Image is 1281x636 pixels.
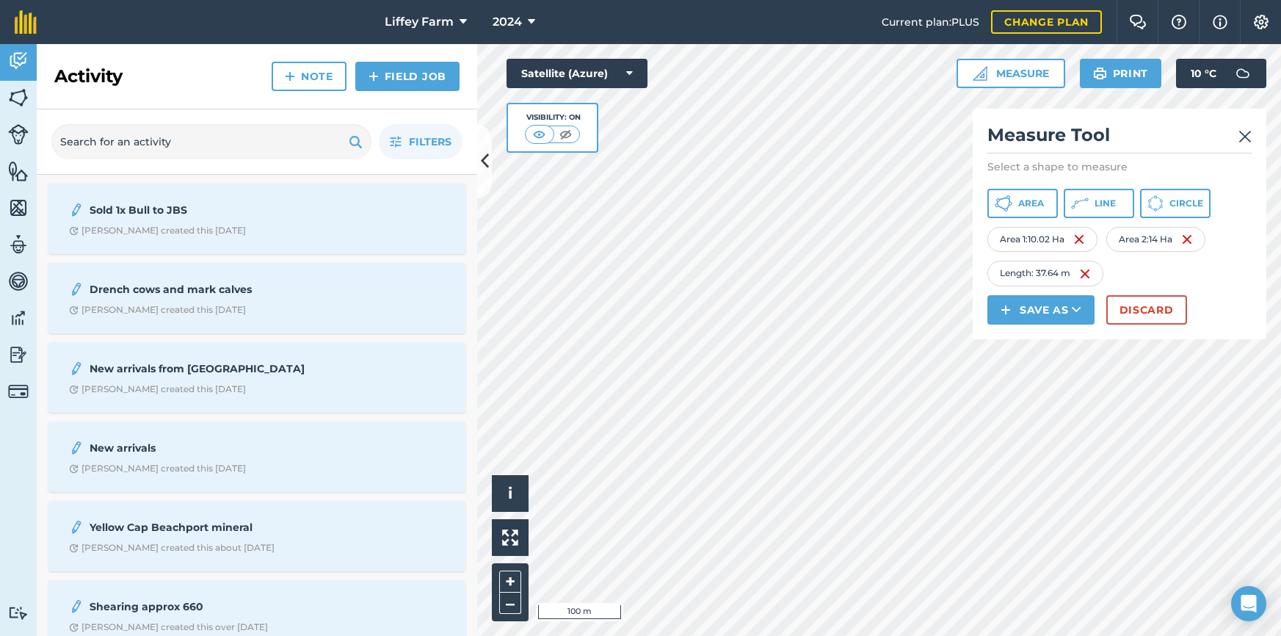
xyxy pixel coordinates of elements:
img: svg+xml;base64,PHN2ZyB4bWxucz0iaHR0cDovL3d3dy53My5vcmcvMjAwMC9zdmciIHdpZHRoPSI1MCIgaGVpZ2h0PSI0MC... [530,127,548,142]
div: Visibility: On [525,112,581,123]
img: Clock with arrow pointing clockwise [69,464,79,474]
span: Line [1095,198,1116,209]
button: 10 °C [1176,59,1266,88]
button: i [492,475,529,512]
strong: Drench cows and mark calves [90,281,322,297]
span: Circle [1169,198,1203,209]
img: svg+xml;base64,PD94bWwgdmVyc2lvbj0iMS4wIiBlbmNvZGluZz0idXRmLTgiPz4KPCEtLSBHZW5lcmF0b3I6IEFkb2JlIE... [8,307,29,329]
button: Print [1080,59,1162,88]
img: svg+xml;base64,PHN2ZyB4bWxucz0iaHR0cDovL3d3dy53My5vcmcvMjAwMC9zdmciIHdpZHRoPSIxOSIgaGVpZ2h0PSIyNC... [1093,65,1107,82]
div: [PERSON_NAME] created this [DATE] [69,383,246,395]
strong: Sold 1x Bull to JBS [90,202,322,218]
img: svg+xml;base64,PD94bWwgdmVyc2lvbj0iMS4wIiBlbmNvZGluZz0idXRmLTgiPz4KPCEtLSBHZW5lcmF0b3I6IEFkb2JlIE... [8,50,29,72]
a: Drench cows and mark calvesClock with arrow pointing clockwise[PERSON_NAME] created this [DATE] [57,272,457,325]
div: Open Intercom Messenger [1231,586,1266,621]
p: Select a shape to measure [987,159,1252,174]
img: Clock with arrow pointing clockwise [69,543,79,553]
a: Sold 1x Bull to JBSClock with arrow pointing clockwise[PERSON_NAME] created this [DATE] [57,192,457,245]
img: svg+xml;base64,PHN2ZyB4bWxucz0iaHR0cDovL3d3dy53My5vcmcvMjAwMC9zdmciIHdpZHRoPSIxNiIgaGVpZ2h0PSIyNC... [1073,231,1085,248]
img: svg+xml;base64,PHN2ZyB4bWxucz0iaHR0cDovL3d3dy53My5vcmcvMjAwMC9zdmciIHdpZHRoPSIxNiIgaGVpZ2h0PSIyNC... [1181,231,1193,248]
img: Clock with arrow pointing clockwise [69,306,79,315]
img: svg+xml;base64,PHN2ZyB4bWxucz0iaHR0cDovL3d3dy53My5vcmcvMjAwMC9zdmciIHdpZHRoPSIxNyIgaGVpZ2h0PSIxNy... [1213,13,1227,31]
div: Area 2 : 14 Ha [1106,227,1205,252]
img: Clock with arrow pointing clockwise [69,385,79,394]
span: i [508,484,512,502]
div: Area 1 : 10.02 Ha [987,227,1097,252]
div: [PERSON_NAME] created this over [DATE] [69,621,268,633]
span: Liffey Farm [385,13,454,31]
img: Two speech bubbles overlapping with the left bubble in the forefront [1129,15,1147,29]
a: Change plan [991,10,1102,34]
img: svg+xml;base64,PD94bWwgdmVyc2lvbj0iMS4wIiBlbmNvZGluZz0idXRmLTgiPz4KPCEtLSBHZW5lcmF0b3I6IEFkb2JlIE... [8,381,29,402]
img: Ruler icon [973,66,987,81]
img: svg+xml;base64,PD94bWwgdmVyc2lvbj0iMS4wIiBlbmNvZGluZz0idXRmLTgiPz4KPCEtLSBHZW5lcmF0b3I6IEFkb2JlIE... [1228,59,1258,88]
img: Clock with arrow pointing clockwise [69,226,79,236]
img: svg+xml;base64,PHN2ZyB4bWxucz0iaHR0cDovL3d3dy53My5vcmcvMjAwMC9zdmciIHdpZHRoPSIyMiIgaGVpZ2h0PSIzMC... [1238,128,1252,145]
img: svg+xml;base64,PHN2ZyB4bWxucz0iaHR0cDovL3d3dy53My5vcmcvMjAwMC9zdmciIHdpZHRoPSIxNCIgaGVpZ2h0PSIyNC... [1001,301,1011,319]
img: Four arrows, one pointing top left, one top right, one bottom right and the last bottom left [502,530,518,546]
button: Discard [1106,295,1187,325]
img: svg+xml;base64,PHN2ZyB4bWxucz0iaHR0cDovL3d3dy53My5vcmcvMjAwMC9zdmciIHdpZHRoPSIxNCIgaGVpZ2h0PSIyNC... [369,68,379,85]
a: Yellow Cap Beachport mineralClock with arrow pointing clockwise[PERSON_NAME] created this about [... [57,510,457,563]
strong: New arrivals from [GEOGRAPHIC_DATA] [90,361,322,377]
span: 10 ° C [1191,59,1216,88]
img: fieldmargin Logo [15,10,37,34]
img: svg+xml;base64,PD94bWwgdmVyc2lvbj0iMS4wIiBlbmNvZGluZz0idXRmLTgiPz4KPCEtLSBHZW5lcmF0b3I6IEFkb2JlIE... [69,439,84,457]
a: Field Job [355,62,460,91]
img: svg+xml;base64,PD94bWwgdmVyc2lvbj0iMS4wIiBlbmNvZGluZz0idXRmLTgiPz4KPCEtLSBHZW5lcmF0b3I6IEFkb2JlIE... [69,518,84,536]
img: A question mark icon [1170,15,1188,29]
img: Clock with arrow pointing clockwise [69,623,79,632]
strong: Yellow Cap Beachport mineral [90,519,322,535]
img: svg+xml;base64,PHN2ZyB4bWxucz0iaHR0cDovL3d3dy53My5vcmcvMjAwMC9zdmciIHdpZHRoPSIxNCIgaGVpZ2h0PSIyNC... [285,68,295,85]
div: [PERSON_NAME] created this [DATE] [69,463,246,474]
img: svg+xml;base64,PHN2ZyB4bWxucz0iaHR0cDovL3d3dy53My5vcmcvMjAwMC9zdmciIHdpZHRoPSIxOSIgaGVpZ2h0PSIyNC... [349,133,363,151]
button: Save as [987,295,1095,325]
img: svg+xml;base64,PD94bWwgdmVyc2lvbj0iMS4wIiBlbmNvZGluZz0idXRmLTgiPz4KPCEtLSBHZW5lcmF0b3I6IEFkb2JlIE... [69,281,84,298]
span: Filters [409,134,451,150]
button: Filters [379,124,462,159]
img: svg+xml;base64,PHN2ZyB4bWxucz0iaHR0cDovL3d3dy53My5vcmcvMjAwMC9zdmciIHdpZHRoPSI1MCIgaGVpZ2h0PSI0MC... [556,127,575,142]
img: svg+xml;base64,PD94bWwgdmVyc2lvbj0iMS4wIiBlbmNvZGluZz0idXRmLTgiPz4KPCEtLSBHZW5lcmF0b3I6IEFkb2JlIE... [69,360,84,377]
button: Line [1064,189,1134,218]
img: svg+xml;base64,PD94bWwgdmVyc2lvbj0iMS4wIiBlbmNvZGluZz0idXRmLTgiPz4KPCEtLSBHZW5lcmF0b3I6IEFkb2JlIE... [8,270,29,292]
img: svg+xml;base64,PD94bWwgdmVyc2lvbj0iMS4wIiBlbmNvZGluZz0idXRmLTgiPz4KPCEtLSBHZW5lcmF0b3I6IEFkb2JlIE... [69,201,84,219]
a: New arrivals from [GEOGRAPHIC_DATA]Clock with arrow pointing clockwise[PERSON_NAME] created this ... [57,351,457,404]
img: svg+xml;base64,PHN2ZyB4bWxucz0iaHR0cDovL3d3dy53My5vcmcvMjAwMC9zdmciIHdpZHRoPSI1NiIgaGVpZ2h0PSI2MC... [8,197,29,219]
div: [PERSON_NAME] created this about [DATE] [69,542,275,554]
div: Length : 37.64 m [987,261,1103,286]
img: svg+xml;base64,PD94bWwgdmVyc2lvbj0iMS4wIiBlbmNvZGluZz0idXRmLTgiPz4KPCEtLSBHZW5lcmF0b3I6IEFkb2JlIE... [8,124,29,145]
span: Area [1018,198,1044,209]
img: A cog icon [1252,15,1270,29]
button: Measure [957,59,1065,88]
button: + [499,571,521,593]
h2: Activity [54,65,123,88]
div: [PERSON_NAME] created this [DATE] [69,225,246,236]
img: svg+xml;base64,PHN2ZyB4bWxucz0iaHR0cDovL3d3dy53My5vcmcvMjAwMC9zdmciIHdpZHRoPSI1NiIgaGVpZ2h0PSI2MC... [8,87,29,109]
button: Area [987,189,1058,218]
strong: Shearing approx 660 [90,599,322,615]
div: [PERSON_NAME] created this [DATE] [69,304,246,316]
a: New arrivalsClock with arrow pointing clockwise[PERSON_NAME] created this [DATE] [57,430,457,483]
a: Note [272,62,346,91]
button: – [499,593,521,614]
strong: New arrivals [90,440,322,456]
img: svg+xml;base64,PD94bWwgdmVyc2lvbj0iMS4wIiBlbmNvZGluZz0idXRmLTgiPz4KPCEtLSBHZW5lcmF0b3I6IEFkb2JlIE... [69,598,84,615]
span: 2024 [493,13,522,31]
button: Circle [1140,189,1211,218]
img: svg+xml;base64,PD94bWwgdmVyc2lvbj0iMS4wIiBlbmNvZGluZz0idXRmLTgiPz4KPCEtLSBHZW5lcmF0b3I6IEFkb2JlIE... [8,234,29,256]
img: svg+xml;base64,PD94bWwgdmVyc2lvbj0iMS4wIiBlbmNvZGluZz0idXRmLTgiPz4KPCEtLSBHZW5lcmF0b3I6IEFkb2JlIE... [8,606,29,620]
img: svg+xml;base64,PD94bWwgdmVyc2lvbj0iMS4wIiBlbmNvZGluZz0idXRmLTgiPz4KPCEtLSBHZW5lcmF0b3I6IEFkb2JlIE... [8,344,29,366]
span: Current plan : PLUS [882,14,979,30]
img: svg+xml;base64,PHN2ZyB4bWxucz0iaHR0cDovL3d3dy53My5vcmcvMjAwMC9zdmciIHdpZHRoPSI1NiIgaGVpZ2h0PSI2MC... [8,160,29,182]
input: Search for an activity [51,124,371,159]
img: svg+xml;base64,PHN2ZyB4bWxucz0iaHR0cDovL3d3dy53My5vcmcvMjAwMC9zdmciIHdpZHRoPSIxNiIgaGVpZ2h0PSIyNC... [1079,265,1091,283]
button: Satellite (Azure) [507,59,647,88]
h2: Measure Tool [987,123,1252,153]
